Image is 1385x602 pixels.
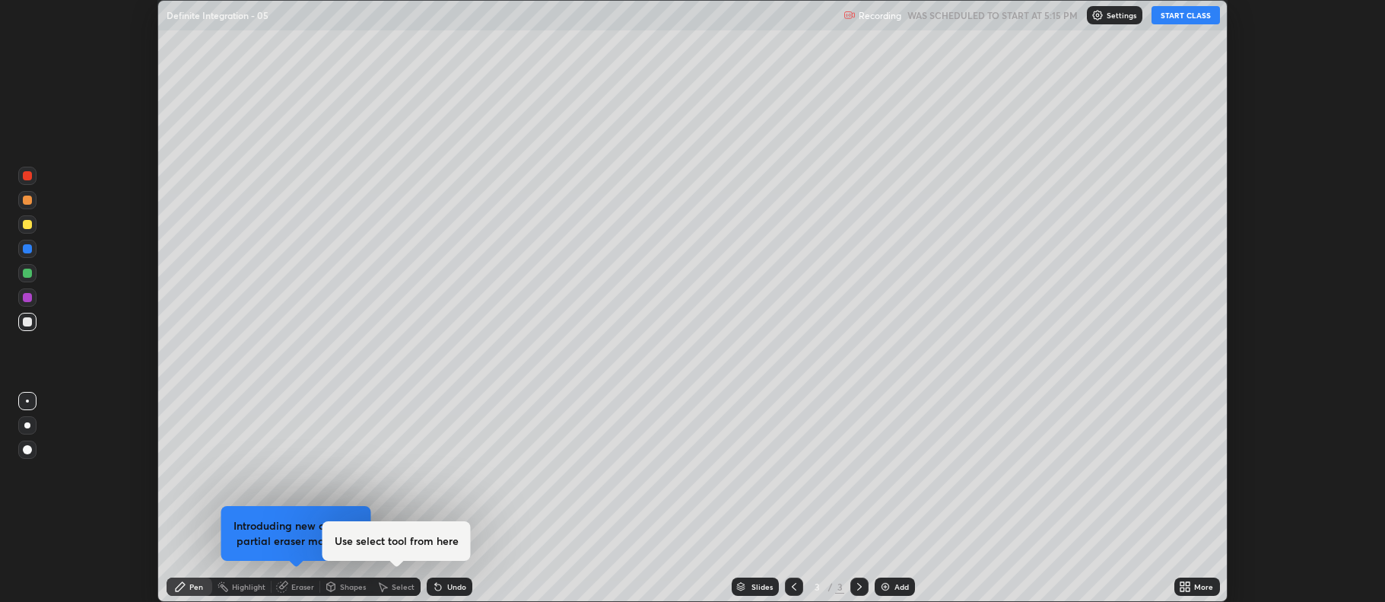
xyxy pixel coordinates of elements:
p: Recording [859,10,901,21]
p: Definite Integration - 05 [167,9,268,21]
h5: WAS SCHEDULED TO START AT 5:15 PM [907,8,1078,22]
div: Add [894,583,909,591]
div: Slides [751,583,773,591]
div: Eraser [291,583,314,591]
button: START CLASS [1152,6,1220,24]
div: Undo [447,583,466,591]
div: 3 [809,582,824,591]
div: 3 [835,580,844,594]
div: Select [392,583,415,591]
h4: Use select tool from here [335,534,459,549]
div: Pen [189,583,203,591]
div: More [1194,583,1213,591]
p: Settings [1107,11,1136,19]
div: Shapes [340,583,366,591]
div: Highlight [232,583,265,591]
h4: Introduding new object & partial eraser modes [233,518,359,549]
div: / [828,582,832,591]
img: class-settings-icons [1091,9,1104,21]
img: recording.375f2c34.svg [843,9,856,21]
img: add-slide-button [879,581,891,593]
